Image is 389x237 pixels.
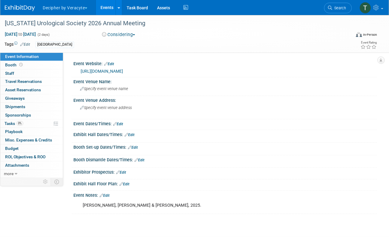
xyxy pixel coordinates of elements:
span: to [17,32,23,37]
a: Edit [128,145,138,150]
div: Event Rating [360,41,377,44]
a: Search [324,3,352,13]
td: Tags [5,41,30,48]
span: Tasks [5,121,23,126]
span: Search [332,6,346,10]
span: Playbook [5,129,23,134]
div: [GEOGRAPHIC_DATA] [36,41,74,48]
span: Attachments [5,163,29,168]
a: Travel Reservations [0,77,63,86]
span: Booth [5,62,24,67]
img: Tony Alvarado [360,2,371,14]
span: 0% [17,121,23,126]
a: Attachments [0,161,63,169]
div: [PERSON_NAME], [PERSON_NAME] & [PERSON_NAME], 2025. [79,199,317,211]
a: Edit [20,42,30,47]
a: Edit [116,170,126,175]
div: Event Notes: [73,191,377,199]
div: Event Dates/Times: [73,119,377,127]
a: Playbook [0,128,63,136]
div: [US_STATE] Urological Society 2026 Annual Meeting [3,18,345,29]
span: Budget [5,146,19,151]
span: ROI, Objectives & ROO [5,154,45,159]
div: Exhibitor Prospectus: [73,168,377,175]
a: Giveaways [0,94,63,102]
a: Misc. Expenses & Credits [0,136,63,144]
div: Exhibit Hall Dates/Times: [73,130,377,138]
a: Shipments [0,103,63,111]
a: Edit [125,133,134,137]
a: Event Information [0,53,63,61]
div: Booth Set-up Dates/Times: [73,143,377,150]
span: Event Information [5,54,39,59]
span: more [4,171,14,176]
a: Edit [113,122,123,126]
span: Booth not reserved yet [18,62,24,67]
a: Sponsorships [0,111,63,119]
span: Asset Reservations [5,87,41,92]
a: Edit [134,158,144,162]
a: [URL][DOMAIN_NAME] [81,69,123,74]
a: Staff [0,69,63,77]
a: Asset Reservations [0,86,63,94]
button: Considering [100,32,137,38]
td: Personalize Event Tab Strip [40,178,51,186]
div: Exhibit Hall Floor Plan: [73,179,377,187]
a: Budget [0,144,63,153]
span: Misc. Expenses & Credits [5,138,52,142]
div: In-Person [363,32,377,37]
a: ROI, Objectives & ROO [0,153,63,161]
a: more [0,170,63,178]
span: Staff [5,71,14,76]
span: Giveaways [5,96,25,101]
img: ExhibitDay [5,5,35,11]
span: Specify event venue address [80,105,132,110]
td: Toggle Event Tabs [51,178,63,186]
div: Event Format [323,31,377,40]
span: (2 days) [37,33,50,37]
div: Event Venue Name: [73,77,377,85]
span: Specify event venue name [80,87,128,91]
a: Edit [104,62,114,66]
div: Event Venue Address: [73,96,377,103]
a: Edit [100,193,110,198]
a: Booth [0,61,63,69]
span: Shipments [5,104,25,109]
img: Format-Inperson.png [356,32,362,37]
span: [DATE] [DATE] [5,32,36,37]
div: Booth Dismantle Dates/Times: [73,155,377,163]
div: Event Website: [73,59,377,67]
span: Travel Reservations [5,79,42,84]
span: Sponsorships [5,113,31,117]
a: Edit [119,182,129,186]
a: Tasks0% [0,120,63,128]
